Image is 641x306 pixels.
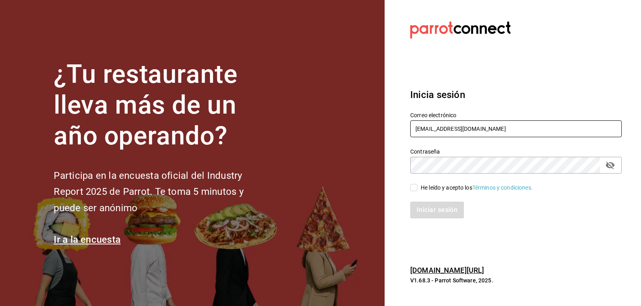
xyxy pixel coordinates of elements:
h3: Inicia sesión [410,88,622,102]
input: Ingresa tu correo electrónico [410,120,622,137]
label: Correo electrónico [410,112,622,118]
div: He leído y acepto los [421,184,533,192]
label: Contraseña [410,149,622,154]
h1: ¿Tu restaurante lleva más de un año operando? [54,59,270,151]
h2: Participa en la encuesta oficial del Industry Report 2025 de Parrot. Te toma 5 minutos y puede se... [54,168,270,216]
button: passwordField [603,158,617,172]
a: [DOMAIN_NAME][URL] [410,266,484,274]
p: V1.68.3 - Parrot Software, 2025. [410,276,622,284]
a: Ir a la encuesta [54,234,121,245]
a: Términos y condiciones. [472,184,533,191]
